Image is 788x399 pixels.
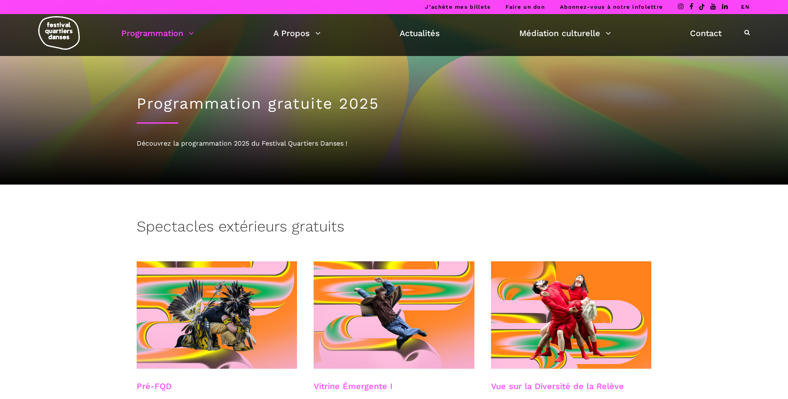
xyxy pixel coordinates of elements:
a: J’achète mes billets [425,4,491,10]
a: Faire un don [506,4,545,10]
a: Médiation culturelle [519,26,611,40]
a: EN [741,4,750,10]
div: Découvrez la programmation 2025 du Festival Quartiers Danses ! [137,138,652,149]
a: Contact [690,26,722,40]
h3: Spectacles extérieurs gratuits [137,218,344,238]
a: Abonnez-vous à notre infolettre [560,4,663,10]
a: Actualités [400,26,440,40]
img: logo-fqd-med [38,16,80,50]
a: A Propos [273,26,321,40]
a: Programmation [121,26,194,40]
h1: Programmation gratuite 2025 [137,95,652,113]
